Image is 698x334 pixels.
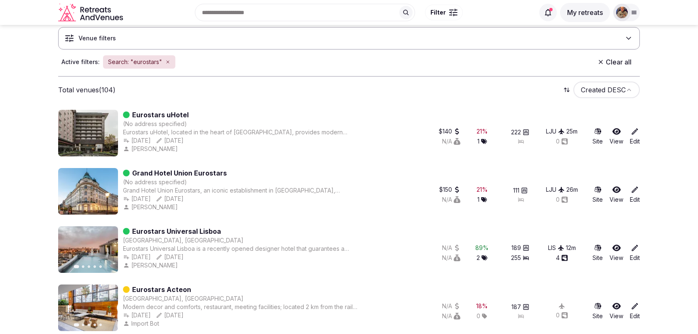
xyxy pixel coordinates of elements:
button: 255 [511,254,529,262]
button: 0 [556,137,568,146]
button: Go to slide 2 [82,265,84,268]
a: Eurostars Acteon [132,285,191,294]
button: [DATE] [123,253,151,261]
button: [DATE] [156,311,184,319]
button: LJU [546,186,565,194]
button: Go to slide 4 [93,324,96,326]
a: Visit the homepage [58,3,125,22]
button: 12m [566,244,576,252]
div: 89 % [475,244,489,252]
button: 21% [477,127,488,136]
div: 0 [556,311,568,319]
button: Go to slide 5 [99,324,102,326]
div: 26 m [566,186,578,194]
button: [DATE] [123,195,151,203]
div: [DATE] [123,136,151,145]
button: Site [592,302,603,320]
span: 255 [511,254,521,262]
div: 21 % [477,186,488,194]
button: [PERSON_NAME] [123,203,179,211]
button: 18% [476,302,488,310]
span: 111 [513,186,519,195]
button: (No address specified) [123,120,187,128]
div: Eurostars Universal Lisboa is a recently opened designer hotel that guarantees a luxurious stay. ... [123,245,366,253]
button: N/A [442,244,460,252]
a: Eurostars uHotel [132,110,189,120]
button: Go to slide 3 [88,265,90,268]
p: Total venues (104) [58,85,116,94]
a: Eurostars Universal Lisboa [132,226,221,236]
button: [PERSON_NAME] [123,261,179,270]
span: 187 [511,303,521,311]
a: Edit [630,244,640,262]
button: 189 [511,244,529,252]
button: [DATE] [123,311,151,319]
a: View [610,127,623,146]
button: Go to slide 3 [88,324,90,326]
div: N/A [442,312,460,320]
button: Go to slide 2 [82,324,84,326]
button: Go to slide 4 [93,265,96,268]
span: 222 [511,128,521,136]
div: 21 % [477,127,488,136]
a: Edit [630,127,640,146]
button: LJU [546,127,565,136]
img: Featured image for Eurostars Universal Lisboa [58,226,118,273]
button: My retreats [560,3,610,22]
button: $150 [439,186,460,194]
a: My retreats [560,8,610,17]
button: N/A [442,195,460,204]
h3: Venue filters [79,34,116,42]
button: 111 [513,186,528,195]
div: N/A [442,302,460,310]
button: Import Bot [123,319,161,328]
div: Grand Hotel Union Eurostars, an iconic establishment in [GEOGRAPHIC_DATA], seamlessly blends hist... [123,186,366,195]
button: 1 [477,137,487,146]
button: $140 [439,127,460,136]
button: Go to slide 1 [74,323,79,327]
button: [PERSON_NAME] [123,145,179,153]
div: N/A [442,254,460,262]
button: [DATE] [156,195,184,203]
span: Filter [430,8,446,17]
img: julen [616,7,628,18]
a: Site [592,186,603,204]
div: Eurostars uHotel, located in the heart of [GEOGRAPHIC_DATA], provides modern accommodations and e... [123,128,366,136]
button: [DATE] [156,253,184,261]
img: Featured image for Grand Hotel Union Eurostars [58,168,118,215]
button: Go to slide 1 [74,265,79,268]
button: N/A [442,137,460,146]
a: Site [592,244,603,262]
span: Active filters: [61,58,100,66]
button: 21% [477,186,488,194]
a: View [610,244,623,262]
button: (No address specified) [123,178,187,186]
button: 4 [556,254,568,262]
button: 26m [566,186,578,194]
a: Site [592,127,603,146]
button: [GEOGRAPHIC_DATA], [GEOGRAPHIC_DATA] [123,294,243,303]
button: LIS [548,244,564,252]
a: Edit [630,186,640,204]
div: Modern decor and comforts, restaurant, meeting facilities; located 2 km from the rail station; st... [123,303,366,311]
button: 0 [556,195,568,204]
svg: Retreats and Venues company logo [58,3,125,22]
